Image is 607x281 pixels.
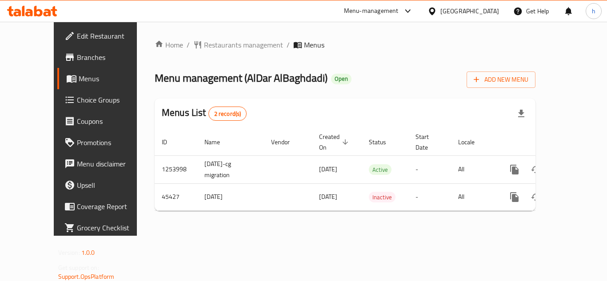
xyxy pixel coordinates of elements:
[57,217,155,238] a: Grocery Checklist
[504,159,525,180] button: more
[77,180,148,190] span: Upsell
[204,40,283,50] span: Restaurants management
[415,131,440,153] span: Start Date
[57,153,155,174] a: Menu disclaimer
[331,75,351,83] span: Open
[57,89,155,111] a: Choice Groups
[408,183,451,210] td: -
[155,40,535,50] nav: breadcrumb
[57,25,155,47] a: Edit Restaurant
[271,137,301,147] span: Vendor
[319,191,337,202] span: [DATE]
[57,47,155,68] a: Branches
[155,129,596,211] table: enhanced table
[155,40,183,50] a: Home
[474,74,528,85] span: Add New Menu
[209,110,247,118] span: 2 record(s)
[458,137,486,147] span: Locale
[208,107,247,121] div: Total records count
[187,40,190,50] li: /
[81,247,95,258] span: 1.0.0
[162,106,247,121] h2: Menus List
[319,163,337,175] span: [DATE]
[155,183,197,210] td: 45427
[504,186,525,208] button: more
[79,73,148,84] span: Menus
[77,222,148,233] span: Grocery Checklist
[497,129,596,156] th: Actions
[197,183,264,210] td: [DATE]
[197,155,264,183] td: [DATE]-cg migration
[162,137,179,147] span: ID
[467,71,535,88] button: Add New Menu
[592,6,595,16] span: h
[57,68,155,89] a: Menus
[193,40,283,50] a: Restaurants management
[57,196,155,217] a: Coverage Report
[77,52,148,63] span: Branches
[155,155,197,183] td: 1253998
[408,155,451,183] td: -
[57,111,155,132] a: Coupons
[77,137,148,148] span: Promotions
[77,31,148,41] span: Edit Restaurant
[77,158,148,169] span: Menu disclaimer
[451,183,497,210] td: All
[155,68,327,88] span: Menu management ( AlDar AlBaghdadi )
[331,74,351,84] div: Open
[77,95,148,105] span: Choice Groups
[525,159,547,180] button: Change Status
[344,6,399,16] div: Menu-management
[77,116,148,127] span: Coupons
[57,132,155,153] a: Promotions
[204,137,232,147] span: Name
[451,155,497,183] td: All
[77,201,148,212] span: Coverage Report
[369,192,395,202] span: Inactive
[304,40,324,50] span: Menus
[369,165,391,175] span: Active
[369,137,398,147] span: Status
[511,103,532,124] div: Export file
[58,247,80,258] span: Version:
[57,174,155,196] a: Upsell
[525,186,547,208] button: Change Status
[369,164,391,175] div: Active
[440,6,499,16] div: [GEOGRAPHIC_DATA]
[287,40,290,50] li: /
[58,262,99,273] span: Get support on:
[319,131,351,153] span: Created On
